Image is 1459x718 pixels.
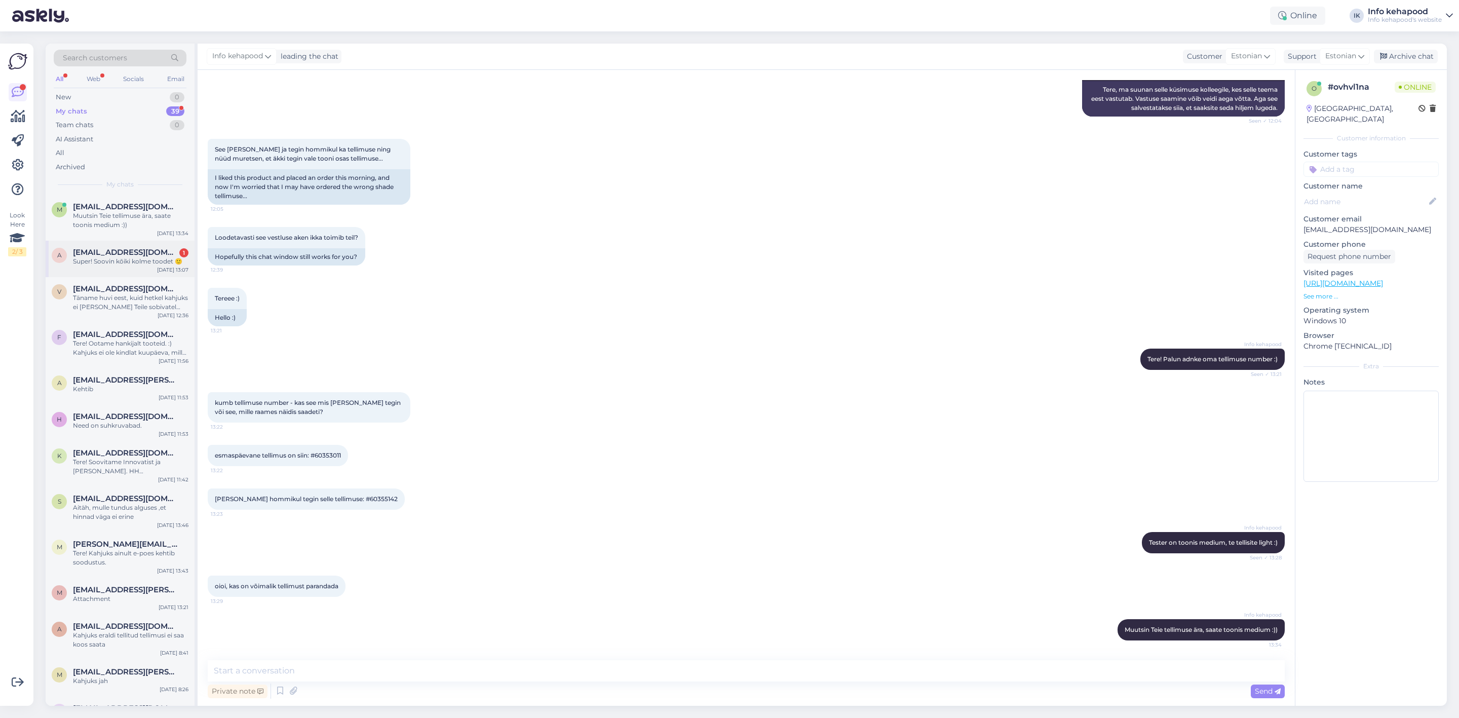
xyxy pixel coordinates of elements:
span: margekato@gmail.com [73,202,178,211]
div: [DATE] 13:34 [157,230,188,237]
div: Aitäh, mulle tundus alguses ,et hinnad väga ei erine [73,503,188,521]
div: Tere! Ootame hankijalt tooteid. :) Kahjuks ei ole kindlat kuupäeva, millal võivad saabuda [73,339,188,357]
span: a [57,379,62,387]
span: 12:39 [211,266,249,274]
div: Kehtib [73,385,188,394]
span: Seen ✓ 13:21 [1244,370,1282,378]
div: All [54,72,65,86]
div: 39 [166,106,184,117]
span: Muutsin Teie tellimuse ära, saate toonis medium :)) [1125,626,1278,633]
span: o [1312,85,1317,92]
div: Info kehapood's website [1368,16,1442,24]
a: Info kehapoodInfo kehapood's website [1368,8,1453,24]
div: Kahjuks jah [73,676,188,686]
span: aliis5@hotmail.com [73,622,178,631]
div: Archive chat [1374,50,1438,63]
div: My chats [56,106,87,117]
span: kumb tellimuse number - kas see mis [PERSON_NAME] tegin või see, mille raames näidis saadeti? [215,399,402,415]
div: Tere! Soovitame Innovatist ja [PERSON_NAME]. HH [PERSON_NAME] võite ka proovida repair sampooni j... [73,458,188,476]
div: Request phone number [1303,250,1395,263]
span: minnamai.bergmann@gmail.com [73,667,178,676]
span: [PERSON_NAME] hommikul tegin selle tellimuse: #60355142 [215,495,398,503]
p: Notes [1303,377,1439,388]
span: Info kehapood [212,51,263,62]
span: See [PERSON_NAME] ja tegin hommikul ka tellimuse ning nüüd muretsen, et äkki tegin vale tooni osa... [215,145,392,162]
span: Loodetavasti see vestluse aken ikka toimib teil? [215,234,358,241]
span: Search customers [63,53,127,63]
span: m [57,206,62,213]
p: Customer phone [1303,239,1439,250]
div: Super! Soovin kõiki kolme toodet 🙂 [73,257,188,266]
span: Estonian [1325,51,1356,62]
div: leading the chat [277,51,338,62]
div: I liked this product and placed an order this morning, and now I'm worried that I may have ordere... [208,169,410,205]
div: # ovhvl1na [1328,81,1395,93]
div: 0 [170,120,184,130]
span: Tereee :) [215,294,240,302]
span: Seen ✓ 13:28 [1244,554,1282,561]
div: Tere! Kahjuks ainult e-poes kehtib soodustus. [73,549,188,567]
div: [DATE] 12:36 [158,312,188,319]
div: Info kehapood [1368,8,1442,16]
p: Visited pages [1303,268,1439,278]
div: [DATE] 11:56 [159,357,188,365]
div: Support [1284,51,1317,62]
div: Extra [1303,362,1439,371]
div: 0 [170,92,184,102]
span: toropagnessa@gmail.com [73,704,178,713]
span: v [57,288,61,295]
div: Private note [208,685,267,698]
span: Tere! Palun adnke oma tellimuse number :) [1147,355,1278,363]
div: All [56,148,64,158]
span: 12:05 [211,205,249,213]
div: 1 [179,248,188,257]
span: 13:22 [211,467,249,474]
div: Need on suhkruvabad. [73,421,188,430]
div: [DATE] 11:42 [158,476,188,483]
div: AI Assistant [56,134,93,144]
span: varvara.bazhukova@gmail.com [73,284,178,293]
p: See more ... [1303,292,1439,301]
div: [DATE] 11:53 [159,430,188,438]
p: Browser [1303,330,1439,341]
div: [DATE] 8:41 [160,649,188,657]
p: Customer email [1303,214,1439,224]
span: Seen ✓ 12:04 [1244,117,1282,125]
div: Muutsin Teie tellimuse ära, saate toonis medium :)) [73,211,188,230]
span: anu.kundrats@gmail.com [73,248,178,257]
div: Customer information [1303,134,1439,143]
div: IK [1350,9,1364,23]
div: Look Here [8,211,26,256]
div: 2 / 3 [8,247,26,256]
input: Add name [1304,196,1427,207]
span: h [57,415,62,423]
span: Estonian [1231,51,1262,62]
span: Tester on toonis medium, te tellisite light :) [1149,539,1278,546]
span: a [57,251,62,259]
span: abigai@peterson.ee [73,375,178,385]
span: 13:29 [211,597,249,605]
div: Attachment [73,594,188,603]
p: Chrome [TECHNICAL_ID] [1303,341,1439,352]
span: 13:22 [211,423,249,431]
p: [EMAIL_ADDRESS][DOMAIN_NAME] [1303,224,1439,235]
span: meril.kase@gmail.com [73,540,178,549]
div: Customer [1183,51,1222,62]
p: Customer name [1303,181,1439,192]
span: k [57,452,62,460]
div: [DATE] 13:43 [157,567,188,575]
span: oioi, kas on võimalik tellimust parandada [215,582,338,590]
span: m [57,589,62,596]
div: Täname huvi eest, kuid hetkel kahjuks ei [PERSON_NAME] Teile sobivatel tingimustel tööd pakkuda. [73,293,188,312]
span: Online [1395,82,1436,93]
p: Customer tags [1303,149,1439,160]
div: Hopefully this chat window still works for you? [208,248,365,266]
span: 13:23 [211,510,249,518]
div: Email [165,72,186,86]
span: f [57,333,61,341]
div: Hello :) [208,309,247,326]
input: Add a tag [1303,162,1439,177]
div: Team chats [56,120,93,130]
div: Tere, ma suunan selle küsimuse kolleegile, kes selle teema eest vastutab. Vastuse saamine võib ve... [1082,81,1285,117]
div: [DATE] 8:26 [160,686,188,693]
